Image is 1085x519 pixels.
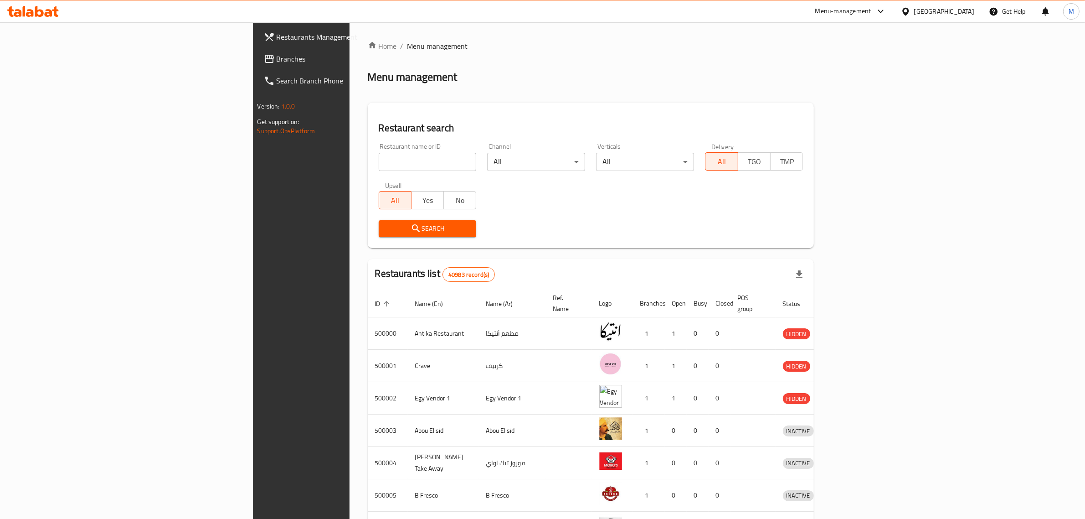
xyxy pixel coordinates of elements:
span: HIDDEN [783,329,810,339]
td: Abou El sid [479,415,546,447]
td: 1 [665,382,687,415]
td: كرييف [479,350,546,382]
input: Search for restaurant name or ID.. [379,153,477,171]
img: Antika Restaurant [599,320,622,343]
label: Upsell [385,182,402,188]
h2: Restaurant search [379,121,803,135]
td: 0 [687,479,709,512]
td: 1 [665,317,687,350]
td: 0 [709,350,730,382]
td: 0 [709,415,730,447]
div: HIDDEN [783,328,810,339]
span: Get support on: [257,116,299,128]
span: Yes [415,194,440,207]
button: All [705,152,738,171]
span: Version: [257,100,280,112]
span: Status [783,298,812,309]
h2: Restaurants list [375,267,495,282]
th: Closed [709,290,730,317]
a: Support.OpsPlatform [257,125,315,137]
div: HIDDEN [783,361,810,372]
button: No [443,191,476,209]
td: 0 [709,317,730,350]
td: 1 [633,415,665,447]
td: 0 [687,447,709,479]
span: M [1069,6,1074,16]
span: ID [375,298,392,309]
td: 0 [665,479,687,512]
td: 1 [665,350,687,382]
span: 1.0.0 [281,100,295,112]
button: Yes [411,191,444,209]
div: Menu-management [815,6,871,17]
td: Egy Vendor 1 [408,382,479,415]
td: 0 [687,350,709,382]
span: Name (Ar) [486,298,525,309]
span: 40983 record(s) [443,270,494,279]
label: Delivery [711,143,734,150]
span: Menu management [407,41,468,52]
span: All [383,194,408,207]
td: 0 [687,382,709,415]
td: [PERSON_NAME] Take Away [408,447,479,479]
span: Restaurants Management [277,31,427,42]
td: B Fresco [479,479,546,512]
img: Egy Vendor 1 [599,385,622,408]
span: All [709,155,734,168]
button: TMP [770,152,803,171]
span: TGO [742,155,767,168]
td: Abou El sid [408,415,479,447]
div: Export file [788,264,810,285]
td: Antika Restaurant [408,317,479,350]
span: Branches [277,53,427,64]
span: Ref. Name [553,292,581,314]
img: Moro's Take Away [599,450,622,472]
nav: breadcrumb [368,41,814,52]
td: 0 [709,382,730,415]
span: POS group [738,292,765,314]
td: 1 [633,382,665,415]
span: HIDDEN [783,394,810,404]
td: 0 [709,479,730,512]
td: 0 [687,317,709,350]
div: INACTIVE [783,490,814,501]
a: Restaurants Management [257,26,434,48]
td: 0 [665,415,687,447]
span: INACTIVE [783,490,814,501]
div: [GEOGRAPHIC_DATA] [914,6,974,16]
th: Open [665,290,687,317]
span: HIDDEN [783,361,810,372]
a: Branches [257,48,434,70]
div: INACTIVE [783,426,814,436]
th: Busy [687,290,709,317]
td: 0 [687,415,709,447]
img: Abou El sid [599,417,622,440]
td: موروز تيك اواي [479,447,546,479]
td: Crave [408,350,479,382]
span: TMP [774,155,799,168]
td: 1 [633,447,665,479]
span: INACTIVE [783,458,814,468]
h2: Menu management [368,70,458,84]
td: B Fresco [408,479,479,512]
td: 1 [633,350,665,382]
button: All [379,191,411,209]
td: 1 [633,317,665,350]
div: All [596,153,694,171]
img: Crave [599,353,622,375]
span: INACTIVE [783,426,814,436]
span: No [447,194,473,207]
img: B Fresco [599,482,622,505]
span: Name (En) [415,298,455,309]
div: Total records count [442,267,495,282]
div: All [487,153,585,171]
td: مطعم أنتيكا [479,317,546,350]
td: 1 [633,479,665,512]
button: TGO [738,152,771,171]
span: Search Branch Phone [277,75,427,86]
td: 0 [709,447,730,479]
td: Egy Vendor 1 [479,382,546,415]
a: Search Branch Phone [257,70,434,92]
